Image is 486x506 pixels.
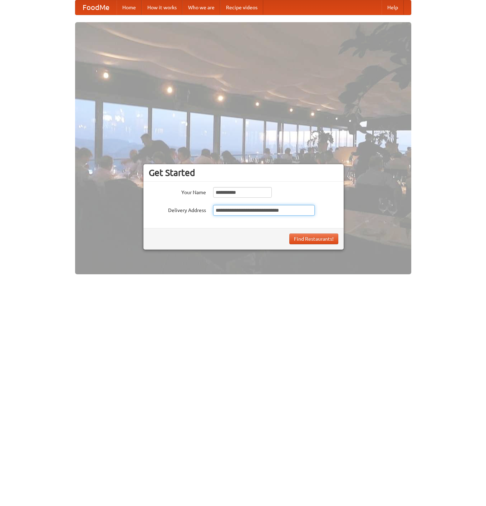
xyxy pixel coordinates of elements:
button: Find Restaurants! [289,234,338,244]
a: Home [117,0,142,15]
a: How it works [142,0,182,15]
h3: Get Started [149,167,338,178]
label: Your Name [149,187,206,196]
label: Delivery Address [149,205,206,214]
a: Recipe videos [220,0,263,15]
a: Help [382,0,404,15]
a: Who we are [182,0,220,15]
a: FoodMe [75,0,117,15]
